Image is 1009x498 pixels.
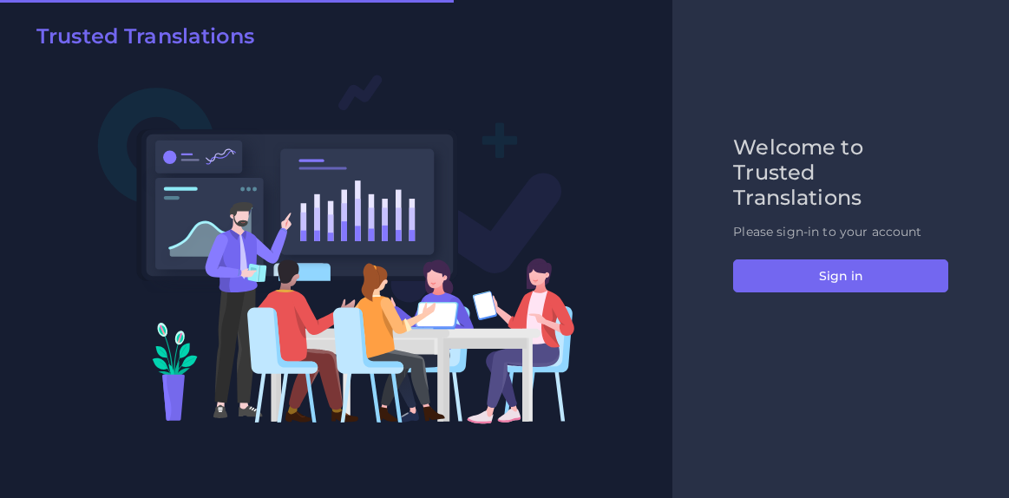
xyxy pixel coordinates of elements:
h2: Welcome to Trusted Translations [733,135,948,210]
img: Login V2 [97,74,575,424]
h2: Trusted Translations [36,24,254,49]
p: Please sign-in to your account [733,223,948,241]
a: Trusted Translations [24,24,254,56]
button: Sign in [733,259,948,292]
